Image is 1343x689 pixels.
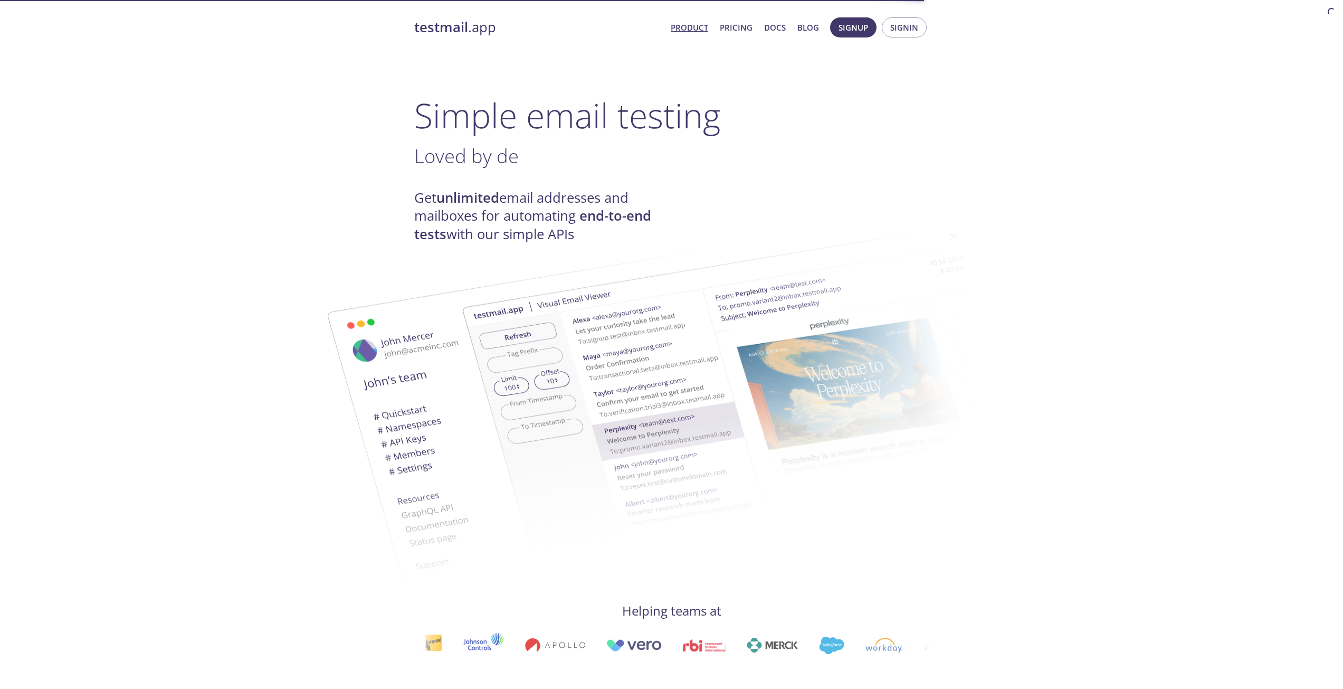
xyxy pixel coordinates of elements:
a: Pricing [720,21,753,34]
a: Docs [764,21,786,34]
a: testmail.app [414,18,662,36]
button: Signup [830,17,877,37]
strong: testmail [414,18,468,36]
button: Signin [882,17,927,37]
strong: unlimited [436,188,499,207]
img: merck [747,638,798,653]
img: salesforce [819,637,844,654]
h4: Get email addresses and mailboxes for automating with our simple APIs [414,189,672,243]
img: apollo [525,638,585,653]
span: Signin [890,21,918,34]
span: Loved by de [414,143,519,169]
img: rbi [683,639,726,652]
a: Blog [797,21,819,34]
h1: Simple email testing [414,95,929,136]
img: vero [606,639,662,652]
img: testmail-email-viewer [288,244,858,602]
img: johnsoncontrols [463,633,504,658]
h4: Helping teams at [414,602,929,619]
span: Signup [839,21,868,34]
img: testmail-email-viewer [462,210,1032,568]
strong: end-to-end tests [414,206,651,243]
img: workday [865,638,903,653]
a: Product [671,21,708,34]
